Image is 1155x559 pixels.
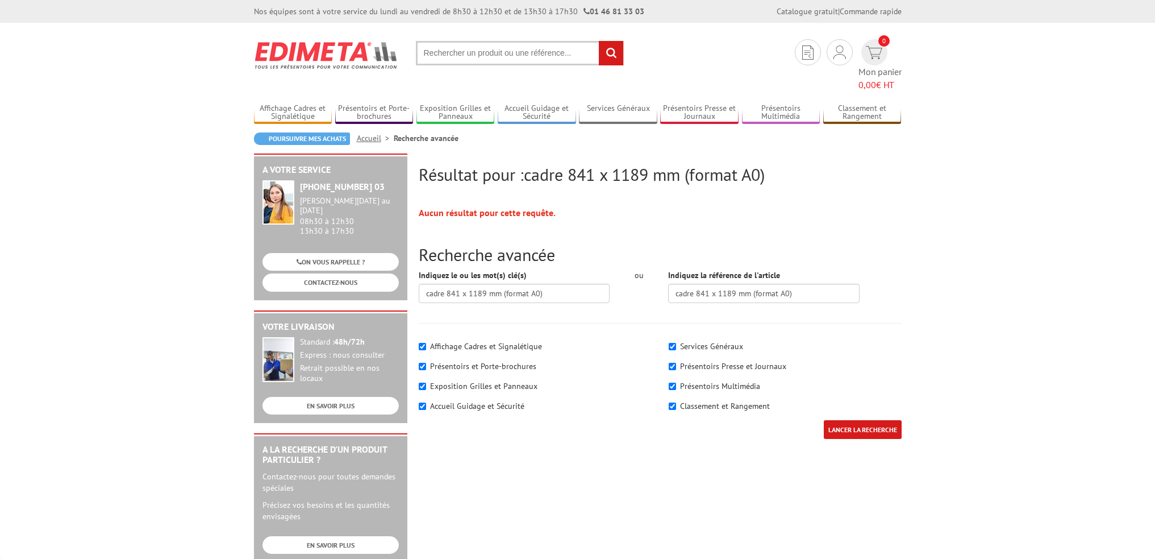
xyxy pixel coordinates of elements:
[262,499,399,522] p: Précisez vos besoins et les quantités envisagées
[669,343,676,350] input: Services Généraux
[660,103,739,122] a: Présentoirs Presse et Journaux
[833,45,846,59] img: devis rapide
[419,363,426,370] input: Présentoirs et Porte-brochures
[866,46,882,59] img: devis rapide
[300,181,385,192] strong: [PHONE_NUMBER] 03
[335,103,414,122] a: Présentoirs et Porte-brochures
[419,245,902,264] h2: Recherche avancée
[579,103,657,122] a: Services Généraux
[394,132,458,144] li: Recherche avancée
[254,6,644,17] div: Nos équipes sont à votre service du lundi au vendredi de 8h30 à 12h30 et de 13h30 à 17h30
[300,196,399,235] div: 08h30 à 12h30 13h30 à 17h30
[357,133,394,143] a: Accueil
[430,361,536,371] label: Présentoirs et Porte-brochures
[254,132,350,145] a: Poursuivre mes achats
[680,361,786,371] label: Présentoirs Presse et Journaux
[300,196,399,216] div: [PERSON_NAME][DATE] au [DATE]
[840,6,902,16] a: Commande rapide
[262,471,399,494] p: Contactez-nous pour toutes demandes spéciales
[858,39,902,92] a: devis rapide 0 Mon panier 0,00€ HT
[668,270,780,281] label: Indiquez la référence de l'article
[419,343,426,350] input: Affichage Cadres et Signalétique
[498,103,576,122] a: Accueil Guidage et Sécurité
[669,403,676,410] input: Classement et Rangement
[742,103,820,122] a: Présentoirs Multimédia
[824,420,902,439] input: LANCER LA RECHERCHE
[334,337,365,347] strong: 48h/72h
[599,41,623,65] input: rechercher
[430,401,524,411] label: Accueil Guidage et Sécurité
[858,65,902,92] span: Mon panier
[858,79,876,90] span: 0,00
[777,6,902,17] div: |
[416,103,495,122] a: Exposition Grilles et Panneaux
[878,35,890,47] span: 0
[419,165,902,184] h2: Résultat pour :
[858,78,902,92] span: € HT
[777,6,838,16] a: Catalogue gratuit
[300,363,399,384] div: Retrait possible en nos locaux
[262,322,399,332] h2: Votre livraison
[262,445,399,465] h2: A la recherche d'un produit particulier ?
[419,270,527,281] label: Indiquez le ou les mot(s) clé(s)
[262,253,399,271] a: ON VOUS RAPPELLE ?
[419,207,556,218] strong: Aucun résultat pour cette requête.
[823,103,902,122] a: Classement et Rangement
[802,45,814,60] img: devis rapide
[262,165,399,175] h2: A votre service
[669,383,676,390] input: Présentoirs Multimédia
[524,163,765,185] span: cadre 841 x 1189 mm (format A0)
[416,41,624,65] input: Rechercher un produit ou une référence...
[680,401,770,411] label: Classement et Rangement
[430,341,542,351] label: Affichage Cadres et Signalétique
[669,363,676,370] input: Présentoirs Presse et Journaux
[680,341,743,351] label: Services Généraux
[419,383,426,390] input: Exposition Grilles et Panneaux
[680,381,760,391] label: Présentoirs Multimédia
[430,381,537,391] label: Exposition Grilles et Panneaux
[583,6,644,16] strong: 01 46 81 33 03
[262,274,399,291] a: CONTACTEZ-NOUS
[262,536,399,554] a: EN SAVOIR PLUS
[262,337,294,382] img: widget-livraison.jpg
[627,270,651,281] div: ou
[419,403,426,410] input: Accueil Guidage et Sécurité
[254,103,332,122] a: Affichage Cadres et Signalétique
[262,397,399,415] a: EN SAVOIR PLUS
[262,180,294,225] img: widget-service.jpg
[300,337,399,347] div: Standard :
[300,350,399,361] div: Express : nous consulter
[254,34,399,76] img: Edimeta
